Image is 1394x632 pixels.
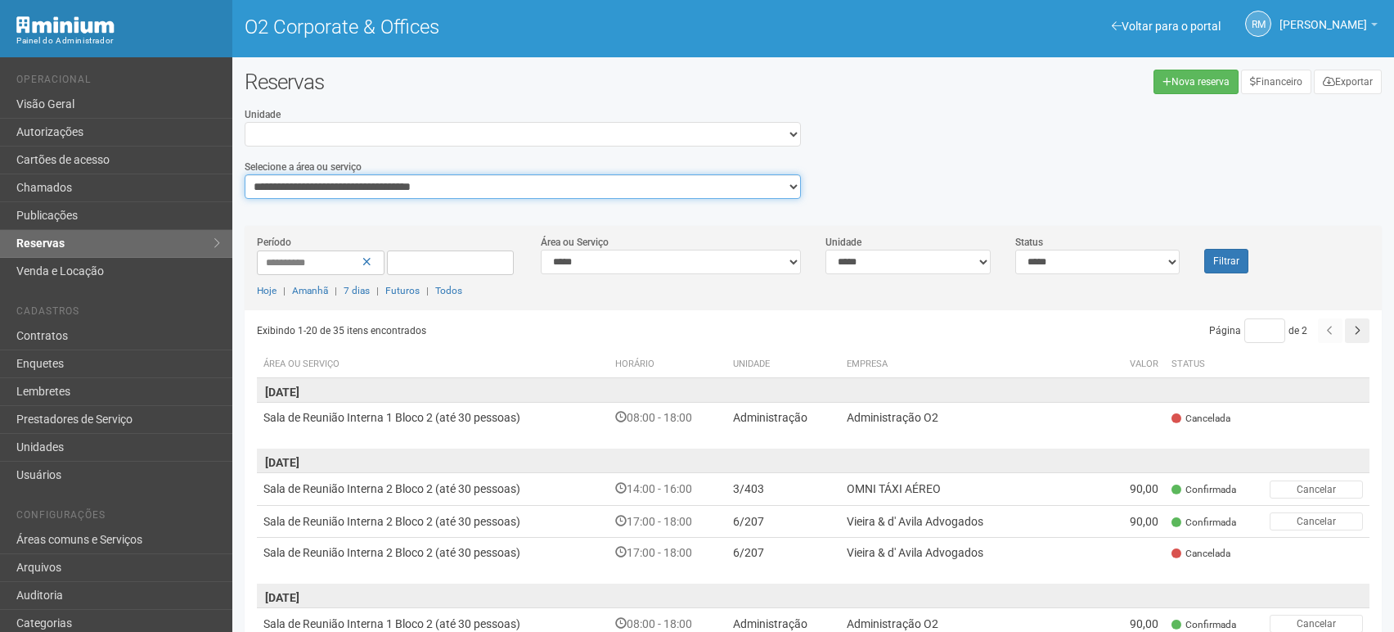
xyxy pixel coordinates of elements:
[16,305,220,323] li: Cadastros
[825,235,861,250] label: Unidade
[245,107,281,122] label: Unidade
[1110,473,1165,505] td: 90,00
[257,403,609,433] td: Sala de Reunião Interna 1 Bloco 2 (até 30 pessoas)
[257,318,814,343] div: Exibindo 1-20 de 35 itens encontrados
[1015,235,1043,250] label: Status
[1270,481,1363,499] button: Cancelar
[1110,505,1165,537] td: 90,00
[335,285,337,296] span: |
[1165,351,1263,378] th: Status
[840,537,1110,567] td: Vieira & d' Avila Advogados
[1171,516,1236,530] span: Confirmada
[541,235,609,250] label: Área ou Serviço
[257,537,609,567] td: Sala de Reunião Interna 2 Bloco 2 (até 30 pessoas)
[609,505,726,537] td: 17:00 - 18:00
[257,351,609,378] th: Área ou Serviço
[609,351,726,378] th: Horário
[1314,70,1382,94] button: Exportar
[426,285,429,296] span: |
[1110,351,1165,378] th: Valor
[16,16,115,34] img: Minium
[1279,20,1378,34] a: [PERSON_NAME]
[1171,618,1236,632] span: Confirmada
[1279,2,1367,31] span: Rogério Machado
[292,285,328,296] a: Amanhã
[265,456,299,469] strong: [DATE]
[16,34,220,48] div: Painel do Administrador
[609,473,726,505] td: 14:00 - 16:00
[435,285,462,296] a: Todos
[609,537,726,567] td: 17:00 - 18:00
[257,285,277,296] a: Hoje
[726,351,841,378] th: Unidade
[1171,547,1230,561] span: Cancelada
[1209,325,1307,336] span: Página de 2
[16,509,220,526] li: Configurações
[257,505,609,537] td: Sala de Reunião Interna 2 Bloco 2 (até 30 pessoas)
[726,537,841,567] td: 6/207
[1270,512,1363,530] button: Cancelar
[245,160,362,174] label: Selecione a área ou serviço
[283,285,286,296] span: |
[257,235,291,250] label: Período
[1204,249,1248,273] button: Filtrar
[840,473,1110,505] td: OMNI TÁXI AÉREO
[1171,483,1236,497] span: Confirmada
[376,285,379,296] span: |
[257,473,609,505] td: Sala de Reunião Interna 2 Bloco 2 (até 30 pessoas)
[726,505,841,537] td: 6/207
[1245,11,1271,37] a: RM
[265,386,299,399] strong: [DATE]
[1171,412,1230,426] span: Cancelada
[385,285,420,296] a: Futuros
[265,591,299,604] strong: [DATE]
[840,403,1110,433] td: Administração O2
[1112,20,1221,33] a: Voltar para o portal
[726,473,841,505] td: 3/403
[1241,70,1311,94] a: Financeiro
[245,70,801,94] h2: Reservas
[609,403,726,433] td: 08:00 - 18:00
[840,505,1110,537] td: Vieira & d' Avila Advogados
[1153,70,1239,94] a: Nova reserva
[344,285,370,296] a: 7 dias
[840,351,1110,378] th: Empresa
[726,403,841,433] td: Administração
[245,16,801,38] h1: O2 Corporate & Offices
[16,74,220,91] li: Operacional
